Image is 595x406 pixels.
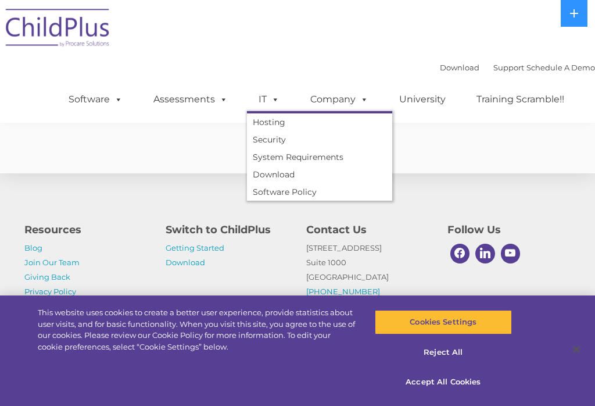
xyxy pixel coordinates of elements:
[247,183,392,201] a: Software Policy
[247,148,392,166] a: System Requirements
[375,310,512,334] button: Cookies Settings
[24,243,42,252] a: Blog
[564,337,589,362] button: Close
[306,222,430,238] h4: Contact Us
[493,63,524,72] a: Support
[166,243,224,252] a: Getting Started
[306,241,430,314] p: [STREET_ADDRESS] Suite 1000 [GEOGRAPHIC_DATA]
[142,88,239,111] a: Assessments
[247,113,392,131] a: Hosting
[38,307,357,352] div: This website uses cookies to create a better user experience, provide statistics about user visit...
[306,287,380,296] a: [PHONE_NUMBER]
[440,63,595,72] font: |
[24,258,80,267] a: Join Our Team
[247,166,392,183] a: Download
[498,241,524,266] a: Youtube
[388,88,457,111] a: University
[247,131,392,148] a: Security
[24,272,70,282] a: Giving Back
[166,222,289,238] h4: Switch to ChildPlus
[299,88,380,111] a: Company
[472,241,498,266] a: Linkedin
[375,340,512,365] button: Reject All
[447,241,473,266] a: Facebook
[24,287,76,296] a: Privacy Policy
[24,222,148,238] h4: Resources
[166,258,205,267] a: Download
[57,88,134,111] a: Software
[465,88,576,111] a: Training Scramble!!
[526,63,595,72] a: Schedule A Demo
[247,88,291,111] a: IT
[447,222,571,238] h4: Follow Us
[375,370,512,394] button: Accept All Cookies
[440,63,479,72] a: Download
